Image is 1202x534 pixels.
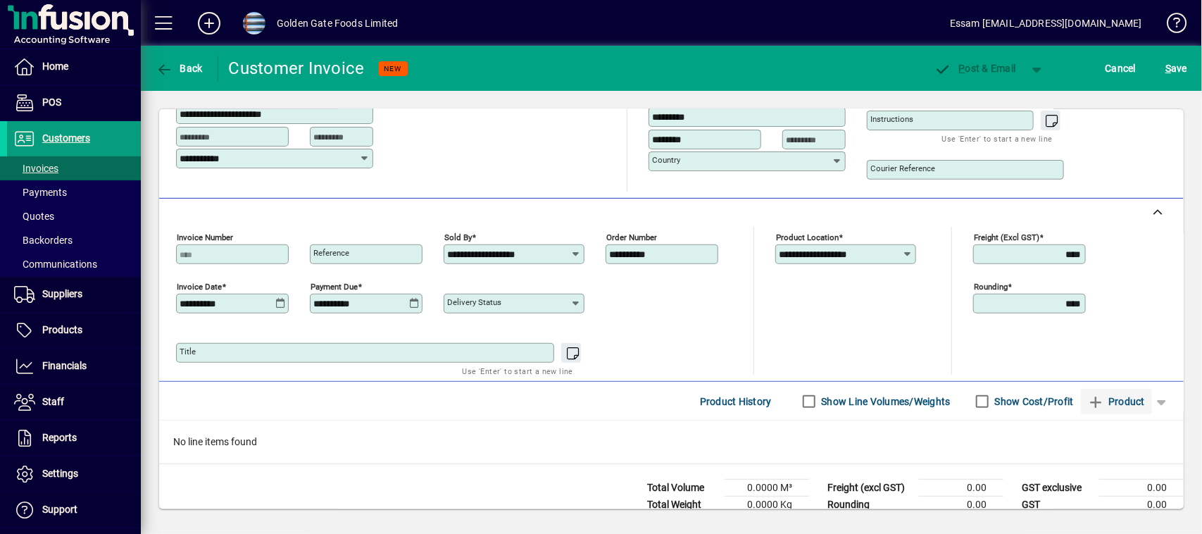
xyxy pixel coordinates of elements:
span: ave [1165,57,1187,80]
td: GST [1015,497,1099,514]
div: Essam [EMAIL_ADDRESS][DOMAIN_NAME] [950,12,1142,35]
span: POS [42,97,61,108]
button: Save [1162,56,1191,81]
a: Reports [7,421,141,456]
a: Backorders [7,228,141,252]
a: POS [7,85,141,120]
td: 0.0000 M³ [725,480,809,497]
span: Back [156,63,203,74]
a: Support [7,492,141,528]
a: Products [7,313,141,348]
mat-label: Title [180,347,196,356]
app-page-header-button: Back [141,56,218,81]
span: NEW [384,64,402,73]
span: Home [42,61,68,72]
span: P [959,63,965,74]
td: Freight (excl GST) [820,480,919,497]
a: Payments [7,180,141,204]
span: Backorders [14,235,73,246]
mat-label: Sold by [444,232,472,242]
a: Knowledge Base [1156,3,1184,49]
mat-label: Rounding [974,282,1008,292]
a: Financials [7,349,141,384]
td: 0.0000 Kg [725,497,809,514]
a: Quotes [7,204,141,228]
mat-label: Order number [606,232,657,242]
mat-label: Courier Reference [870,163,935,173]
button: Add [187,11,232,36]
mat-label: Instructions [870,114,913,124]
div: No line items found [159,421,1184,464]
span: Quotes [14,211,54,222]
a: Invoices [7,156,141,180]
div: Golden Gate Foods Limited [277,12,398,35]
label: Show Cost/Profit [992,395,1074,409]
a: Home [7,49,141,85]
mat-label: Freight (excl GST) [974,232,1039,242]
td: Rounding [820,497,919,514]
button: Product [1081,389,1152,414]
label: Show Line Volumes/Weights [819,395,951,409]
span: Cancel [1106,57,1137,80]
span: Communications [14,259,97,270]
span: Product [1088,390,1145,413]
span: Reports [42,432,77,443]
button: Post & Email [927,56,1023,81]
span: Settings [42,468,78,479]
span: Staff [42,396,64,407]
mat-label: Payment due [311,282,358,292]
mat-label: Product location [776,232,839,242]
td: 0.00 [919,497,1003,514]
mat-label: Delivery status [447,297,501,307]
button: Profile [232,11,277,36]
mat-label: Invoice date [177,282,222,292]
button: Back [152,56,206,81]
mat-label: Reference [313,248,349,258]
span: Suppliers [42,288,82,299]
mat-hint: Use 'Enter' to start a new line [942,130,1053,147]
div: Customer Invoice [229,57,365,80]
a: Staff [7,385,141,420]
a: Settings [7,457,141,492]
a: Communications [7,252,141,276]
mat-label: Invoice number [177,232,233,242]
mat-label: Country [652,155,680,165]
span: Invoices [14,163,58,174]
span: Customers [42,132,90,144]
span: Product History [700,390,772,413]
a: Suppliers [7,277,141,312]
td: Total Volume [640,480,725,497]
span: S [1165,63,1171,74]
td: GST exclusive [1015,480,1099,497]
td: 0.00 [919,480,1003,497]
span: Payments [14,187,67,198]
span: Financials [42,360,87,371]
span: Support [42,504,77,515]
button: Product History [694,389,777,414]
td: 0.00 [1099,497,1184,514]
td: Total Weight [640,497,725,514]
button: Cancel [1102,56,1140,81]
span: ost & Email [934,63,1016,74]
td: 0.00 [1099,480,1184,497]
span: Products [42,324,82,335]
mat-hint: Use 'Enter' to start a new line [463,363,573,379]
